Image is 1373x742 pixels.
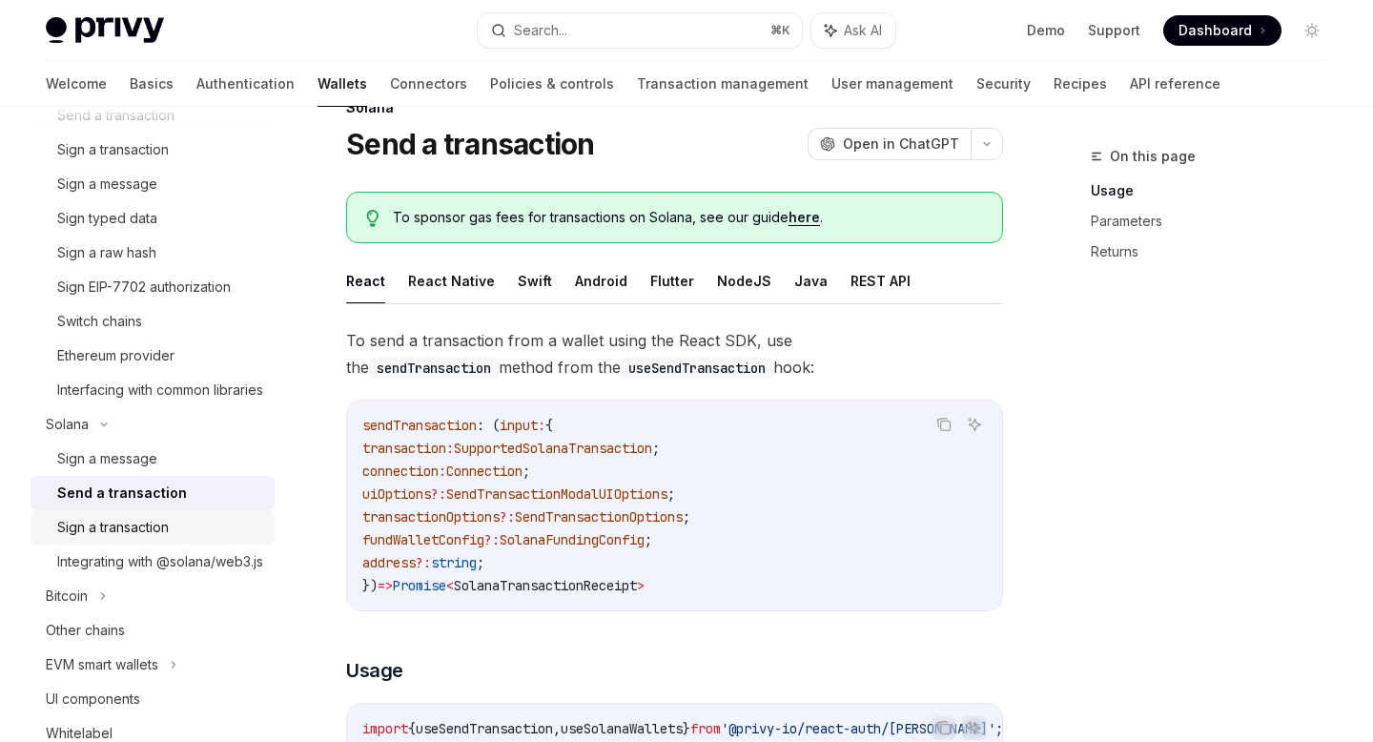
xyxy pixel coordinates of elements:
button: Ask AI [962,715,987,740]
a: Basics [130,61,174,107]
span: { [545,417,553,434]
div: UI components [46,688,140,711]
a: Security [976,61,1031,107]
span: ; [667,485,675,503]
span: ⌘ K [770,23,790,38]
a: API reference [1130,61,1220,107]
span: Open in ChatGPT [843,134,959,154]
span: { [408,720,416,737]
button: Copy the contents from the code block [932,412,956,437]
div: Sign a transaction [57,138,169,161]
a: UI components [31,682,275,716]
a: Parameters [1091,206,1342,237]
a: User management [831,61,953,107]
span: input [500,417,538,434]
span: transaction [362,440,446,457]
span: => [378,577,393,594]
div: Send a transaction [57,482,187,505]
code: sendTransaction [369,358,499,379]
span: import [362,720,408,737]
a: Wallets [318,61,367,107]
span: '@privy-io/react-auth/[PERSON_NAME]' [721,720,995,737]
span: > [637,577,645,594]
h1: Send a transaction [346,127,595,161]
div: Solana [46,413,89,436]
span: ; [995,720,1003,737]
a: Recipes [1054,61,1107,107]
a: Sign a message [31,442,275,476]
div: EVM smart wallets [46,653,158,676]
div: Ethereum provider [57,344,174,367]
span: sendTransaction [362,417,477,434]
span: ; [523,463,530,480]
span: : [446,440,454,457]
span: On this page [1110,145,1196,168]
span: SupportedSolanaTransaction [454,440,652,457]
span: ?: [484,531,500,548]
div: Sign a message [57,447,157,470]
button: Open in ChatGPT [808,128,971,160]
div: Integrating with @solana/web3.js [57,550,263,573]
a: Connectors [390,61,467,107]
span: : ( [477,417,500,434]
span: To send a transaction from a wallet using the React SDK, use the method from the hook: [346,327,1003,381]
a: Sign a transaction [31,133,275,167]
span: SolanaTransactionReceipt [454,577,637,594]
span: ; [645,531,652,548]
a: Policies & controls [490,61,614,107]
span: fundWalletConfig [362,531,484,548]
a: Interfacing with common libraries [31,373,275,407]
a: Transaction management [637,61,809,107]
span: ; [683,508,690,526]
span: ?: [431,485,446,503]
div: Switch chains [57,310,142,333]
button: Toggle dark mode [1297,15,1327,46]
span: uiOptions [362,485,431,503]
a: Demo [1027,21,1065,40]
span: from [690,720,721,737]
button: React [346,258,385,303]
button: Ask AI [811,13,895,48]
div: Bitcoin [46,585,88,608]
button: Java [794,258,828,303]
a: Integrating with @solana/web3.js [31,545,275,579]
span: SendTransactionModalUIOptions [446,485,667,503]
div: Search... [514,19,567,42]
span: connection [362,463,439,480]
a: Sign a raw hash [31,236,275,270]
span: ?: [500,508,515,526]
a: Returns [1091,237,1342,267]
a: Other chains [31,613,275,648]
span: ?: [416,554,431,571]
a: Sign typed data [31,201,275,236]
span: : [439,463,446,480]
span: , [553,720,561,737]
span: transactionOptions [362,508,500,526]
button: REST API [850,258,911,303]
a: Send a transaction [31,476,275,510]
span: ; [652,440,660,457]
button: Copy the contents from the code block [932,715,956,740]
span: : [538,417,545,434]
span: To sponsor gas fees for transactions on Solana, see our guide . [393,208,983,227]
button: React Native [408,258,495,303]
a: Sign a transaction [31,510,275,545]
span: SolanaFundingConfig [500,531,645,548]
span: Usage [346,657,403,684]
a: Authentication [196,61,295,107]
a: Ethereum provider [31,339,275,373]
button: Swift [518,258,552,303]
span: ; [477,554,484,571]
div: Sign a raw hash [57,241,156,264]
a: Dashboard [1163,15,1281,46]
div: Sign typed data [57,207,157,230]
a: Sign EIP-7702 authorization [31,270,275,304]
span: Promise [393,577,446,594]
span: SendTransactionOptions [515,508,683,526]
div: Interfacing with common libraries [57,379,263,402]
a: Switch chains [31,304,275,339]
button: Ask AI [962,412,987,437]
span: Dashboard [1178,21,1252,40]
span: string [431,554,477,571]
button: Search...⌘K [478,13,801,48]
